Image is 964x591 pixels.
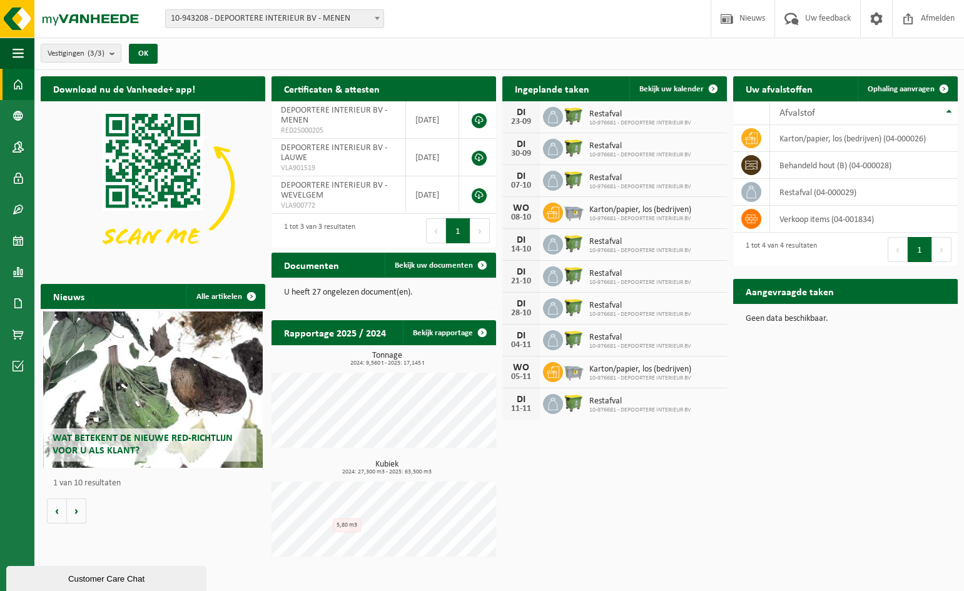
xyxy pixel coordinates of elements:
[509,309,534,318] div: 28-10
[589,375,691,382] span: 10-976681 - DEPOORTERE INTERIEUR BV
[888,237,908,262] button: Previous
[589,173,691,183] span: Restafval
[281,201,396,211] span: VLA900772
[739,236,817,263] div: 1 tot 4 van 4 resultaten
[589,151,691,159] span: 10-976681 - DEPOORTERE INTERIEUR BV
[770,152,958,179] td: behandeld hout (B) (04-000028)
[509,139,534,149] div: DI
[563,328,584,350] img: WB-1100-HPE-GN-50
[271,76,392,101] h2: Certificaten & attesten
[563,392,584,413] img: WB-1100-HPE-GN-50
[509,181,534,190] div: 07-10
[278,360,496,366] span: 2024: 9,560 t - 2025: 17,145 t
[770,179,958,206] td: restafval (04-000029)
[47,498,67,523] button: Vorige
[589,397,691,407] span: Restafval
[563,296,584,318] img: WB-1100-HPE-GN-50
[281,143,387,163] span: DEPOORTERE INTERIEUR BV - LAUWE
[129,44,158,64] button: OK
[333,518,361,532] div: 5,80 m3
[589,237,691,247] span: Restafval
[271,253,352,277] h2: Documenten
[509,235,534,245] div: DI
[406,101,459,139] td: [DATE]
[629,76,726,101] a: Bekijk uw kalender
[278,217,355,245] div: 1 tot 3 van 3 resultaten
[403,320,495,345] a: Bekijk rapportage
[563,201,584,222] img: WB-2500-GAL-GY-01
[779,108,815,118] span: Afvalstof
[278,469,496,475] span: 2024: 27,300 m3 - 2025: 63,500 m3
[165,9,384,28] span: 10-943208 - DEPOORTERE INTERIEUR BV - MENEN
[281,126,396,136] span: RED25000205
[509,149,534,158] div: 30-09
[868,85,935,93] span: Ophaling aanvragen
[278,351,496,366] h3: Tonnage
[509,267,534,277] div: DI
[509,203,534,213] div: WO
[385,253,495,278] a: Bekijk uw documenten
[589,205,691,215] span: Karton/papier, los (bedrijven)
[589,215,691,223] span: 10-976681 - DEPOORTERE INTERIEUR BV
[563,105,584,126] img: WB-1100-HPE-GN-50
[281,181,387,200] span: DEPOORTERE INTERIEUR BV - WEVELGEM
[41,101,265,270] img: Download de VHEPlus App
[53,479,259,488] p: 1 van 10 resultaten
[589,269,691,279] span: Restafval
[281,163,396,173] span: VLA901519
[281,106,387,125] span: DEPOORTERE INTERIEUR BV - MENEN
[509,108,534,118] div: DI
[589,247,691,255] span: 10-976681 - DEPOORTERE INTERIEUR BV
[509,277,534,286] div: 21-10
[446,218,470,243] button: 1
[589,343,691,350] span: 10-976681 - DEPOORTERE INTERIEUR BV
[770,206,958,233] td: verkoop items (04-001834)
[589,301,691,311] span: Restafval
[509,299,534,309] div: DI
[563,233,584,254] img: WB-1100-HPE-GN-50
[770,125,958,152] td: karton/papier, los (bedrijven) (04-000026)
[278,460,496,475] h3: Kubiek
[395,261,473,270] span: Bekijk uw documenten
[166,10,383,28] span: 10-943208 - DEPOORTERE INTERIEUR BV - MENEN
[41,76,208,101] h2: Download nu de Vanheede+ app!
[509,118,534,126] div: 23-09
[509,341,534,350] div: 04-11
[67,498,86,523] button: Volgende
[509,171,534,181] div: DI
[48,44,104,63] span: Vestigingen
[589,109,691,119] span: Restafval
[88,49,104,58] count: (3/3)
[639,85,704,93] span: Bekijk uw kalender
[41,284,97,308] h2: Nieuws
[43,311,263,468] a: Wat betekent de nieuwe RED-richtlijn voor u als klant?
[563,169,584,190] img: WB-1100-HPE-GN-50
[932,237,951,262] button: Next
[589,279,691,286] span: 10-976681 - DEPOORTERE INTERIEUR BV
[470,218,490,243] button: Next
[746,315,945,323] p: Geen data beschikbaar.
[733,279,846,303] h2: Aangevraagde taken
[509,373,534,381] div: 05-11
[426,218,446,243] button: Previous
[733,76,825,101] h2: Uw afvalstoffen
[406,139,459,176] td: [DATE]
[589,407,691,414] span: 10-976681 - DEPOORTERE INTERIEUR BV
[509,245,534,254] div: 14-10
[406,176,459,214] td: [DATE]
[589,333,691,343] span: Restafval
[41,44,121,63] button: Vestigingen(3/3)
[589,119,691,127] span: 10-976681 - DEPOORTERE INTERIEUR BV
[6,563,209,591] iframe: chat widget
[563,360,584,381] img: WB-2500-GAL-GY-01
[589,365,691,375] span: Karton/papier, los (bedrijven)
[509,363,534,373] div: WO
[563,265,584,286] img: WB-1100-HPE-GN-50
[502,76,602,101] h2: Ingeplande taken
[53,433,233,455] span: Wat betekent de nieuwe RED-richtlijn voor u als klant?
[858,76,956,101] a: Ophaling aanvragen
[908,237,932,262] button: 1
[509,331,534,341] div: DI
[589,141,691,151] span: Restafval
